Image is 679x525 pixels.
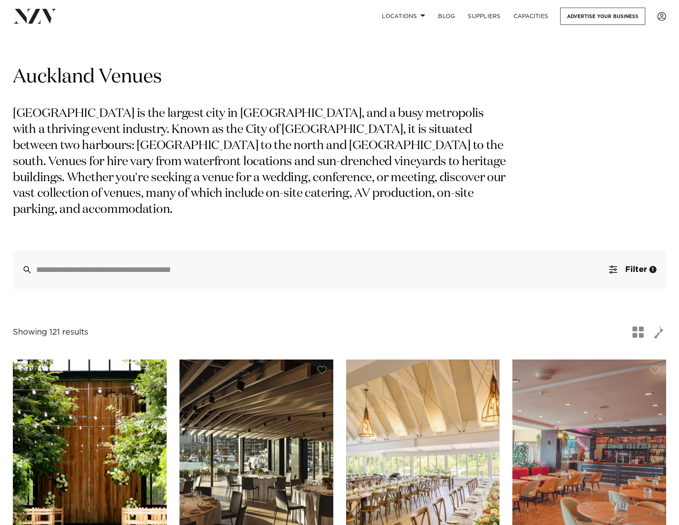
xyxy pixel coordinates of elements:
[599,250,666,289] button: Filter1
[649,266,657,273] div: 1
[560,8,645,25] a: Advertise your business
[507,8,555,25] a: Capacities
[432,8,461,25] a: BLOG
[375,8,432,25] a: Locations
[13,65,666,90] h1: Auckland Venues
[625,266,647,274] span: Filter
[13,106,509,218] p: [GEOGRAPHIC_DATA] is the largest city in [GEOGRAPHIC_DATA], and a busy metropolis with a thriving...
[13,9,57,23] img: nzv-logo.png
[461,8,507,25] a: SUPPLIERS
[13,326,88,339] div: Showing 121 results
